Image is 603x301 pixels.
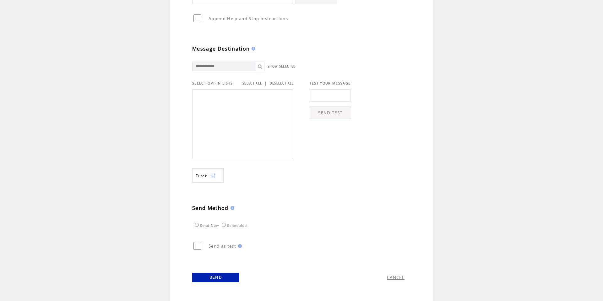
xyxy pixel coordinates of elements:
input: Scheduled [222,223,226,227]
span: Send as test [209,243,236,249]
a: SELECT ALL [242,81,262,85]
span: | [264,80,267,86]
span: TEST YOUR MESSAGE [310,81,351,85]
span: Show filters [196,173,207,178]
img: help.gif [229,206,234,210]
label: Scheduled [220,224,247,227]
a: Filter [192,168,224,183]
a: SEND TEST [310,107,351,119]
span: SELECT OPT-IN LISTS [192,81,233,85]
a: SEND [192,273,239,282]
span: Append Help and Stop instructions [209,16,288,21]
a: DESELECT ALL [270,81,294,85]
label: Send Now [193,224,219,227]
img: filters.png [210,169,216,183]
img: help.gif [250,47,255,51]
a: SHOW SELECTED [268,64,296,68]
input: Send Now [195,223,199,227]
img: help.gif [236,244,242,248]
span: Message Destination [192,45,250,52]
a: CANCEL [387,275,405,280]
span: Send Method [192,205,229,211]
